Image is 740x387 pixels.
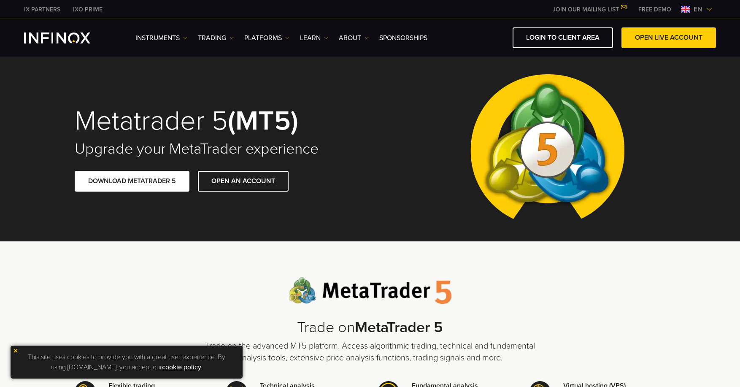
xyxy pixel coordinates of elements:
[75,171,189,192] a: DOWNLOAD METATRADER 5
[162,363,201,371] a: cookie policy
[201,340,539,364] p: Trade on the advanced MT5 platform. Access algorithmic trading, technical and fundamental analysi...
[621,27,716,48] a: OPEN LIVE ACCOUNT
[228,104,298,138] strong: (MT5)
[198,33,234,43] a: TRADING
[75,107,358,135] h1: Metatrader 5
[244,33,289,43] a: PLATFORMS
[18,5,67,14] a: INFINOX
[546,6,632,13] a: JOIN OUR MAILING LIST
[632,5,678,14] a: INFINOX MENU
[464,57,631,241] img: Meta Trader 5
[690,4,706,14] span: en
[15,350,238,374] p: This site uses cookies to provide you with a great user experience. By using [DOMAIN_NAME], you a...
[300,33,328,43] a: Learn
[135,33,187,43] a: Instruments
[67,5,109,14] a: INFINOX
[379,33,427,43] a: SPONSORSHIPS
[13,348,19,354] img: yellow close icon
[355,318,443,336] strong: MetaTrader 5
[339,33,369,43] a: ABOUT
[75,140,358,158] h2: Upgrade your MetaTrader experience
[201,319,539,337] h2: Trade on
[24,32,110,43] a: INFINOX Logo
[198,171,289,192] a: OPEN AN ACCOUNT
[289,277,452,304] img: Meta Trader 5 logo
[513,27,613,48] a: LOGIN TO CLIENT AREA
